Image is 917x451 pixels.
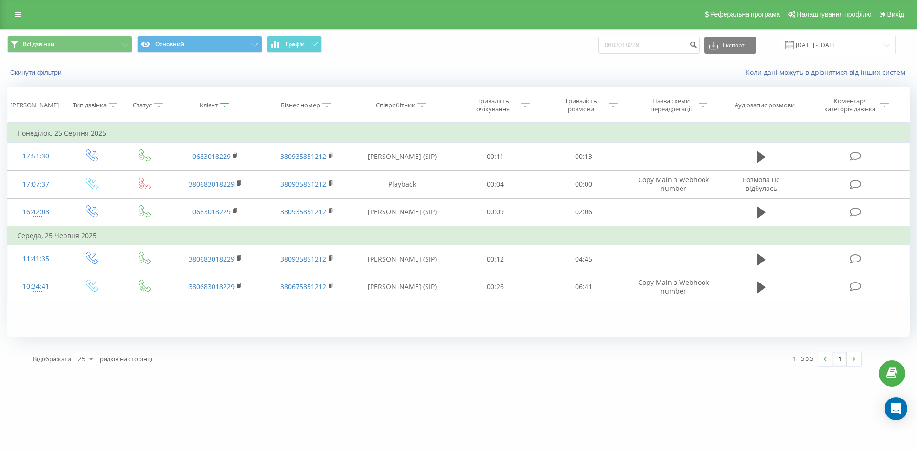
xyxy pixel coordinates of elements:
[17,175,54,194] div: 17:07:37
[200,101,218,109] div: Клієнт
[192,152,231,161] a: 0683018229
[8,124,910,143] td: Понеділок, 25 Серпня 2025
[280,152,326,161] a: 380935851212
[192,207,231,216] a: 0683018229
[832,352,847,366] a: 1
[539,170,627,198] td: 00:00
[17,147,54,166] div: 17:51:30
[17,203,54,221] div: 16:42:08
[451,170,539,198] td: 00:04
[822,97,878,113] div: Коментар/категорія дзвінка
[267,36,322,53] button: Графік
[280,179,326,189] a: 380935851212
[7,68,66,77] button: Скинути фільтри
[73,101,107,109] div: Тип дзвінка
[352,198,451,226] td: [PERSON_NAME] (SIP)
[704,37,756,54] button: Експорт
[78,354,85,364] div: 25
[280,207,326,216] a: 380935851212
[280,282,326,291] a: 380675851212
[885,397,907,420] div: Open Intercom Messenger
[539,143,627,170] td: 00:13
[539,245,627,273] td: 04:45
[7,36,132,53] button: Всі дзвінки
[189,179,235,189] a: 380683018229
[352,273,451,301] td: [PERSON_NAME] (SIP)
[451,143,539,170] td: 00:11
[539,273,627,301] td: 06:41
[797,10,871,18] span: Налаштування профілю
[33,355,71,363] span: Відображати
[746,68,910,77] a: Коли дані можуть відрізнятися вiд інших систем
[645,97,696,113] div: Назва схеми переадресації
[280,254,326,263] a: 380935851212
[352,245,451,273] td: [PERSON_NAME] (SIP)
[628,273,719,301] td: Copy Main з Webhook number
[735,101,795,109] div: Аудіозапис розмови
[100,355,152,363] span: рядків на сторінці
[887,10,904,18] span: Вихід
[137,36,262,53] button: Основний
[189,282,235,291] a: 380683018229
[468,97,519,113] div: Тривалість очікування
[17,277,54,296] div: 10:34:41
[286,41,304,48] span: Графік
[451,245,539,273] td: 00:12
[451,198,539,226] td: 00:09
[11,101,59,109] div: [PERSON_NAME]
[793,354,813,363] div: 1 - 5 з 5
[628,170,719,198] td: Copy Main з Webhook number
[743,175,780,193] span: Розмова не відбулась
[352,143,451,170] td: [PERSON_NAME] (SIP)
[23,41,54,48] span: Всі дзвінки
[8,226,910,245] td: Середа, 25 Червня 2025
[451,273,539,301] td: 00:26
[710,10,780,18] span: Реферальна програма
[598,37,700,54] input: Пошук за номером
[133,101,152,109] div: Статус
[17,250,54,268] div: 11:41:35
[376,101,415,109] div: Співробітник
[555,97,607,113] div: Тривалість розмови
[539,198,627,226] td: 02:06
[352,170,451,198] td: Playback
[189,254,235,263] a: 380683018229
[281,101,320,109] div: Бізнес номер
